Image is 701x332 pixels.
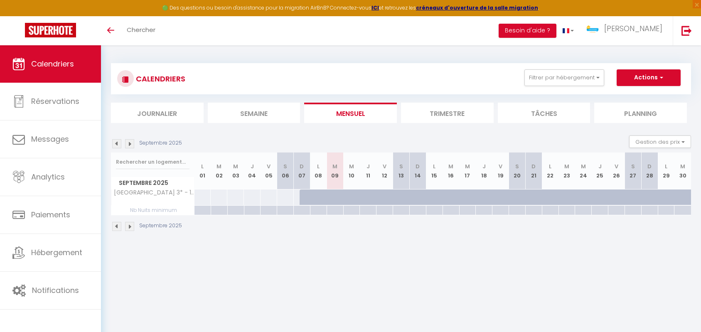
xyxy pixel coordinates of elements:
[283,162,287,170] abbr: S
[31,96,79,106] span: Réservations
[465,162,470,170] abbr: M
[332,162,337,170] abbr: M
[608,152,625,189] th: 26
[116,155,189,170] input: Rechercher un logement...
[360,152,376,189] th: 11
[476,152,492,189] th: 18
[310,152,327,189] th: 08
[499,24,556,38] button: Besoin d'aide ?
[211,152,227,189] th: 02
[134,69,185,88] h3: CALENDRIERS
[409,152,426,189] th: 14
[127,25,155,34] span: Chercher
[509,152,526,189] th: 20
[631,162,635,170] abbr: S
[111,206,194,215] span: Nb Nuits minimum
[111,103,204,123] li: Journalier
[267,162,271,170] abbr: V
[498,103,590,123] li: Tâches
[401,103,494,123] li: Trimestre
[304,103,397,123] li: Mensuel
[665,162,667,170] abbr: L
[416,162,420,170] abbr: D
[531,162,536,170] abbr: D
[558,152,575,189] th: 23
[592,152,608,189] th: 25
[549,162,551,170] abbr: L
[575,152,592,189] th: 24
[366,162,370,170] abbr: J
[111,177,194,189] span: Septembre 2025
[681,25,692,36] img: logout
[376,152,393,189] th: 12
[349,162,354,170] abbr: M
[525,152,542,189] th: 21
[201,162,204,170] abbr: L
[32,285,79,295] span: Notifications
[658,152,674,189] th: 29
[524,69,604,86] button: Filtrer par hébergement
[680,162,685,170] abbr: M
[426,152,443,189] th: 15
[581,162,586,170] abbr: M
[580,16,673,45] a: ... [PERSON_NAME]
[433,162,435,170] abbr: L
[459,152,476,189] th: 17
[371,4,379,11] a: ICI
[327,152,343,189] th: 09
[31,172,65,182] span: Analytics
[629,135,691,148] button: Gestion des prix
[492,152,509,189] th: 19
[261,152,277,189] th: 05
[227,152,244,189] th: 03
[598,162,602,170] abbr: J
[625,152,641,189] th: 27
[542,152,558,189] th: 22
[594,103,687,123] li: Planning
[317,162,320,170] abbr: L
[647,162,652,170] abbr: D
[515,162,519,170] abbr: S
[393,152,410,189] th: 13
[244,152,261,189] th: 04
[641,152,658,189] th: 28
[674,152,691,189] th: 30
[383,162,386,170] abbr: V
[113,189,196,196] span: [GEOGRAPHIC_DATA] 3* - 10 voyageurs
[233,162,238,170] abbr: M
[121,16,162,45] a: Chercher
[25,23,76,37] img: Super Booking
[416,4,538,11] a: créneaux d'ouverture de la salle migration
[31,59,74,69] span: Calendriers
[586,25,599,33] img: ...
[343,152,360,189] th: 10
[482,162,486,170] abbr: J
[617,69,681,86] button: Actions
[139,222,182,230] p: Septembre 2025
[31,247,82,258] span: Hébergement
[31,134,69,144] span: Messages
[139,139,182,147] p: Septembre 2025
[448,162,453,170] abbr: M
[399,162,403,170] abbr: S
[294,152,310,189] th: 07
[251,162,254,170] abbr: J
[564,162,569,170] abbr: M
[615,162,618,170] abbr: V
[443,152,459,189] th: 16
[208,103,300,123] li: Semaine
[499,162,502,170] abbr: V
[31,209,70,220] span: Paiements
[604,23,662,34] span: [PERSON_NAME]
[300,162,304,170] abbr: D
[216,162,221,170] abbr: M
[194,152,211,189] th: 01
[277,152,294,189] th: 06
